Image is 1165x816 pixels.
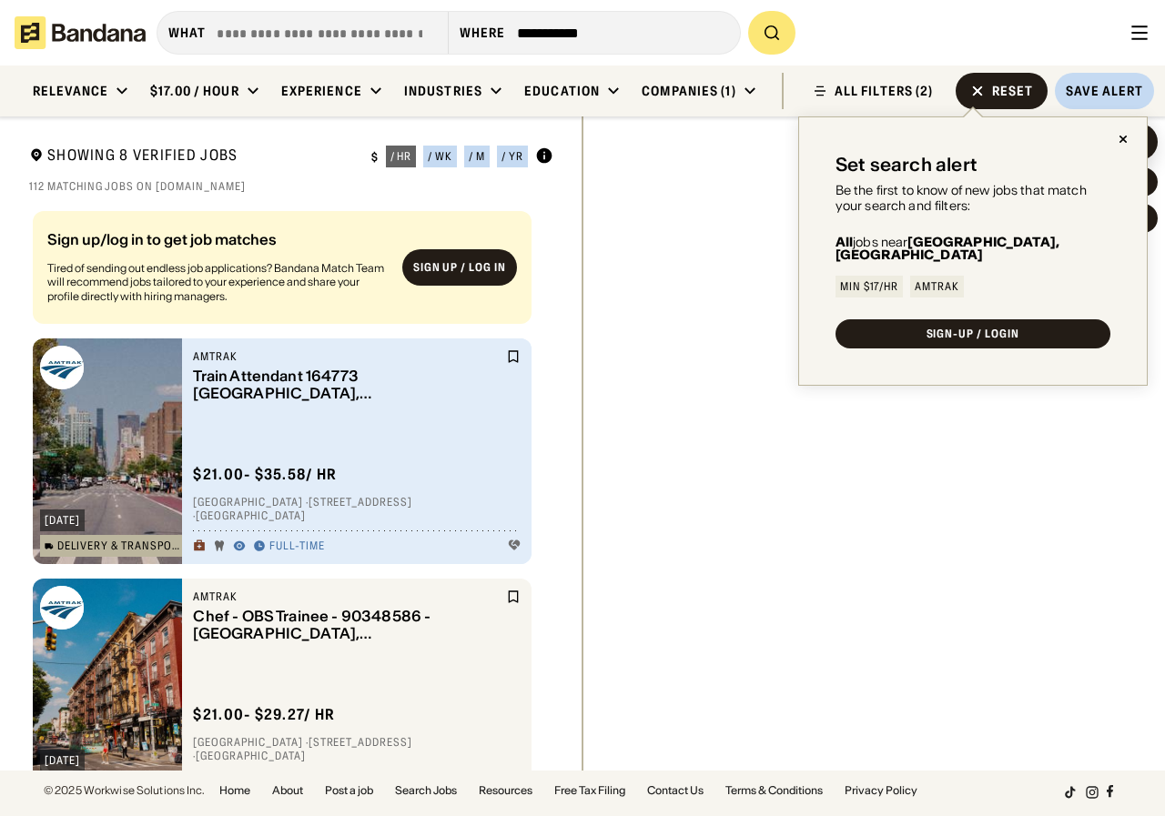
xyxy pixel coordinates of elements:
[40,346,84,389] img: Amtrak logo
[1066,83,1143,99] div: Save Alert
[29,179,553,194] div: 112 matching jobs on [DOMAIN_NAME]
[915,281,959,292] div: Amtrak
[193,735,521,763] div: [GEOGRAPHIC_DATA] · [STREET_ADDRESS] · [GEOGRAPHIC_DATA]
[836,154,978,176] div: Set search alert
[29,204,553,771] div: grid
[269,539,325,554] div: Full-time
[835,85,934,97] div: ALL FILTERS (2)
[281,83,362,99] div: Experience
[29,146,357,168] div: Showing 8 Verified Jobs
[272,785,303,796] a: About
[836,234,1059,263] b: [GEOGRAPHIC_DATA], [GEOGRAPHIC_DATA]
[836,236,1110,261] div: jobs near
[460,25,506,41] div: Where
[428,151,452,162] div: / wk
[193,589,502,604] div: Amtrak
[193,465,337,484] div: $ 21.00 - $35.58 / hr
[325,785,373,796] a: Post a job
[501,151,523,162] div: / yr
[395,785,457,796] a: Search Jobs
[45,755,80,766] div: [DATE]
[404,83,482,99] div: Industries
[47,261,388,304] div: Tired of sending out endless job applications? Bandana Match Team will recommend jobs tailored to...
[168,25,206,41] div: what
[390,151,412,162] div: / hr
[219,785,250,796] a: Home
[524,83,600,99] div: Education
[725,785,823,796] a: Terms & Conditions
[642,83,736,99] div: Companies (1)
[45,515,80,526] div: [DATE]
[44,785,205,796] div: © 2025 Workwise Solutions Inc.
[40,586,84,630] img: Amtrak logo
[840,281,899,292] div: Min $17/hr
[15,16,146,49] img: Bandana logotype
[150,83,239,99] div: $17.00 / hour
[371,150,379,165] div: $
[57,540,186,551] div: Delivery & Transportation
[33,83,108,99] div: Relevance
[479,785,532,796] a: Resources
[992,85,1034,97] div: Reset
[845,785,917,796] a: Privacy Policy
[836,183,1110,214] div: Be the first to know of new jobs that match your search and filters:
[47,232,388,261] div: Sign up/log in to get job matches
[647,785,704,796] a: Contact Us
[836,234,853,250] b: All
[193,368,502,402] div: Train Attendant 164773 [GEOGRAPHIC_DATA], [GEOGRAPHIC_DATA]
[193,495,521,523] div: [GEOGRAPHIC_DATA] · [STREET_ADDRESS] · [GEOGRAPHIC_DATA]
[193,349,502,364] div: Amtrak
[927,328,1019,339] div: SIGN-UP / LOGIN
[413,261,506,276] div: Sign up / Log in
[554,785,625,796] a: Free Tax Filing
[193,608,502,642] div: Chef - OBS Trainee - 90348586 - [GEOGRAPHIC_DATA], [GEOGRAPHIC_DATA]
[469,151,485,162] div: / m
[193,705,335,724] div: $ 21.00 - $29.27 / hr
